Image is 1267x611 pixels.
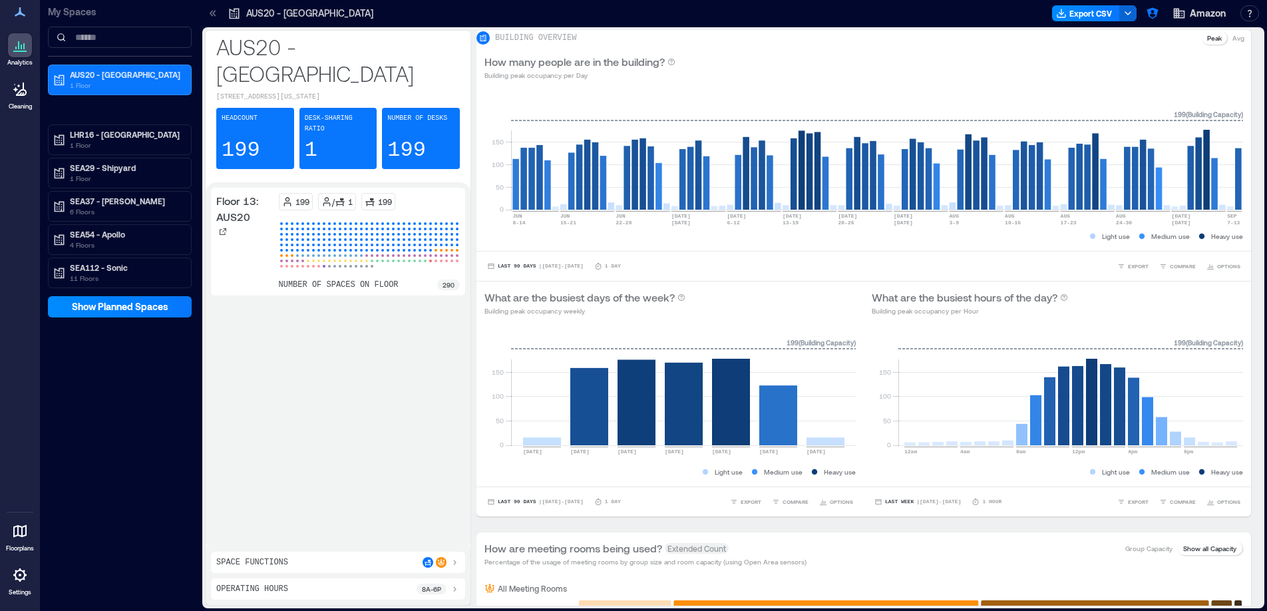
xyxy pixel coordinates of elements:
text: [DATE] [1172,213,1191,219]
p: Desk-sharing ratio [305,113,372,134]
p: Number of Desks [387,113,447,124]
text: [DATE] [807,449,826,455]
p: 1 Floor [70,80,182,91]
p: Floorplans [6,544,34,552]
text: 12am [904,449,917,455]
span: Amazon [1190,7,1226,20]
text: 8-14 [512,220,525,226]
p: BUILDING OVERVIEW [495,33,576,43]
text: [DATE] [570,449,590,455]
button: Amazon [1169,3,1230,24]
p: Heavy use [1211,467,1243,477]
p: Headcount [222,113,258,124]
text: [DATE] [712,449,731,455]
p: 1 Hour [982,498,1001,506]
span: OPTIONS [830,498,853,506]
p: Building peak occupancy per Day [484,70,675,81]
p: [STREET_ADDRESS][US_STATE] [216,92,460,102]
tspan: 50 [883,417,891,425]
p: 1 Day [605,498,621,506]
span: COMPARE [1170,498,1196,506]
p: Analytics [7,59,33,67]
p: How are meeting rooms being used? [484,540,662,556]
p: What are the busiest hours of the day? [872,290,1057,305]
p: AUS20 - [GEOGRAPHIC_DATA] [216,33,460,87]
button: Show Planned Spaces [48,296,192,317]
text: [DATE] [894,220,913,226]
a: Cleaning [3,73,37,114]
text: JUN [616,213,626,219]
p: AUS20 - [GEOGRAPHIC_DATA] [246,7,373,20]
p: 8a - 6p [422,584,441,594]
text: 10-16 [1005,220,1021,226]
p: AUS20 - [GEOGRAPHIC_DATA] [70,69,182,80]
text: [DATE] [838,213,858,219]
text: 7-13 [1227,220,1240,226]
text: [DATE] [665,449,684,455]
text: [DATE] [671,220,691,226]
p: 6 Floors [70,206,182,217]
p: 1 Floor [70,173,182,184]
text: 3-9 [950,220,960,226]
span: EXPORT [1128,262,1149,270]
text: [DATE] [783,213,802,219]
p: Cleaning [9,102,32,110]
p: Show all Capacity [1183,543,1236,554]
button: COMPARE [1157,495,1198,509]
tspan: 150 [492,368,504,376]
p: SEA29 - Shipyard [70,162,182,173]
text: 8pm [1184,449,1194,455]
button: OPTIONS [1204,495,1243,509]
text: 22-28 [616,220,632,226]
p: 199 [378,196,392,207]
button: EXPORT [1115,495,1151,509]
p: LHR16 - [GEOGRAPHIC_DATA] [70,129,182,140]
span: OPTIONS [1217,262,1240,270]
p: Light use [1102,467,1130,477]
button: Last 90 Days |[DATE]-[DATE] [484,260,586,273]
button: COMPARE [1157,260,1198,273]
tspan: 0 [500,441,504,449]
p: 4 Floors [70,240,182,250]
p: All Meeting Rooms [498,583,567,594]
span: COMPARE [1170,262,1196,270]
p: Medium use [1151,231,1190,242]
p: Building peak occupancy weekly [484,305,685,316]
p: 11 Floors [70,273,182,284]
tspan: 0 [887,441,891,449]
text: 13-19 [783,220,799,226]
span: COMPARE [783,498,809,506]
button: EXPORT [1115,260,1151,273]
p: SEA54 - Apollo [70,229,182,240]
tspan: 0 [500,205,504,213]
a: Analytics [3,29,37,71]
p: 1 [305,137,317,164]
p: 1 [348,196,353,207]
text: [DATE] [671,213,691,219]
text: 15-21 [560,220,576,226]
p: 290 [443,280,454,290]
button: EXPORT [727,495,764,509]
text: AUG [1116,213,1126,219]
p: Group Capacity [1125,543,1173,554]
span: OPTIONS [1217,498,1240,506]
p: 199 [295,196,309,207]
p: Building peak occupancy per Hour [872,305,1068,316]
text: JUN [560,213,570,219]
button: COMPARE [769,495,811,509]
p: 1 Floor [70,140,182,150]
tspan: 150 [492,138,504,146]
p: number of spaces on floor [279,280,399,290]
p: Avg [1232,33,1244,43]
text: [DATE] [523,449,542,455]
p: SEA112 - Sonic [70,262,182,273]
text: AUG [950,213,960,219]
span: Extended Count [665,543,729,554]
text: 24-30 [1116,220,1132,226]
text: [DATE] [1172,220,1191,226]
text: 4am [960,449,970,455]
button: OPTIONS [816,495,856,509]
p: Heavy use [1211,231,1243,242]
p: 199 [387,137,426,164]
p: Operating Hours [216,584,288,594]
